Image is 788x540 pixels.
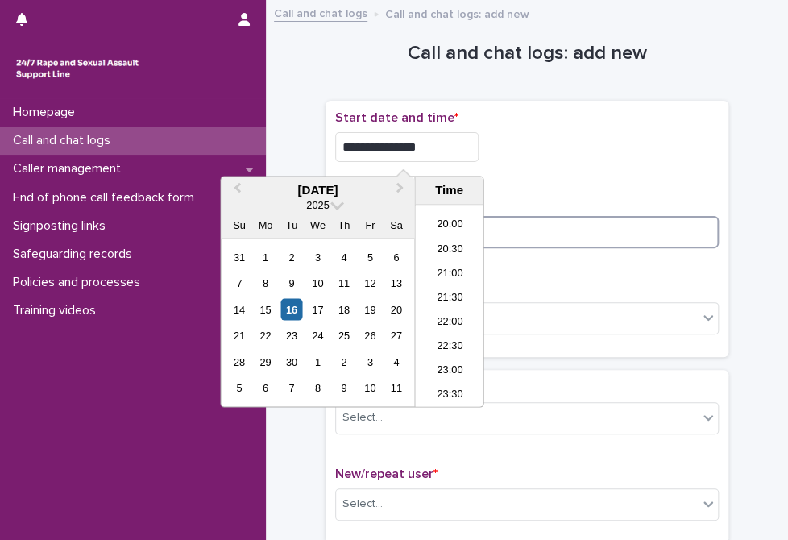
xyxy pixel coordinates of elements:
div: Choose Friday, September 12th, 2025 [359,272,381,294]
li: 21:00 [415,263,483,287]
div: Choose Thursday, September 4th, 2025 [333,246,355,268]
div: Choose Sunday, September 7th, 2025 [228,272,250,294]
p: Safeguarding records [6,247,145,262]
li: 20:30 [415,239,483,263]
div: Choose Friday, September 26th, 2025 [359,325,381,347]
div: Choose Friday, October 3rd, 2025 [359,351,381,372]
div: Choose Sunday, September 21st, 2025 [228,325,250,347]
div: Choose Monday, September 15th, 2025 [255,298,276,320]
p: Homepage [6,105,88,120]
div: Choose Friday, September 5th, 2025 [359,246,381,268]
div: Select... [342,409,383,426]
div: Choose Saturday, September 20th, 2025 [385,298,407,320]
div: Choose Wednesday, October 8th, 2025 [307,377,329,399]
p: Call and chat logs: add new [385,4,529,22]
div: Choose Monday, September 1st, 2025 [255,246,276,268]
div: Choose Saturday, October 11th, 2025 [385,377,407,399]
div: Choose Sunday, October 5th, 2025 [228,377,250,399]
p: End of phone call feedback form [6,190,207,206]
div: Choose Saturday, September 27th, 2025 [385,325,407,347]
div: Choose Saturday, October 4th, 2025 [385,351,407,372]
div: Choose Monday, October 6th, 2025 [255,377,276,399]
button: Next Month [388,178,414,204]
div: Choose Friday, October 10th, 2025 [359,377,381,399]
div: month 2025-09 [226,244,409,401]
div: Choose Saturday, September 13th, 2025 [385,272,407,294]
li: 21:30 [415,287,483,311]
div: Th [333,214,355,236]
div: Choose Wednesday, October 1st, 2025 [307,351,329,372]
p: Call and chat logs [6,133,123,148]
li: 23:00 [415,359,483,384]
p: Caller management [6,161,134,177]
span: Start date and time [335,111,458,124]
div: Time [419,183,479,197]
div: Choose Thursday, October 2nd, 2025 [333,351,355,372]
div: Choose Tuesday, September 30th, 2025 [280,351,302,372]
p: Training videos [6,303,109,318]
p: Signposting links [6,218,118,234]
h1: Call and chat logs: add new [326,42,728,65]
div: Choose Sunday, September 14th, 2025 [228,298,250,320]
div: Sa [385,214,407,236]
div: Choose Monday, September 22nd, 2025 [255,325,276,347]
div: Choose Tuesday, September 2nd, 2025 [280,246,302,268]
div: Choose Wednesday, September 17th, 2025 [307,298,329,320]
li: 20:00 [415,214,483,239]
div: Fr [359,214,381,236]
div: Choose Monday, September 29th, 2025 [255,351,276,372]
div: We [307,214,329,236]
div: Choose Thursday, September 25th, 2025 [333,325,355,347]
li: 23:30 [415,384,483,408]
span: New/repeat user [335,467,438,480]
div: Choose Tuesday, September 9th, 2025 [280,272,302,294]
button: Previous Month [222,178,248,204]
div: Tu [280,214,302,236]
li: 22:00 [415,311,483,335]
div: Choose Tuesday, September 23rd, 2025 [280,325,302,347]
span: 2025 [306,199,329,211]
a: Call and chat logs [274,3,367,22]
div: Choose Thursday, September 11th, 2025 [333,272,355,294]
div: Choose Tuesday, September 16th, 2025 [280,298,302,320]
li: 22:30 [415,335,483,359]
div: Choose Sunday, September 28th, 2025 [228,351,250,372]
div: Choose Friday, September 19th, 2025 [359,298,381,320]
div: Choose Saturday, September 6th, 2025 [385,246,407,268]
div: Choose Thursday, October 9th, 2025 [333,377,355,399]
div: Choose Monday, September 8th, 2025 [255,272,276,294]
div: [DATE] [221,183,414,197]
div: Select... [342,496,383,513]
div: Choose Thursday, September 18th, 2025 [333,298,355,320]
p: Policies and processes [6,275,153,290]
div: Choose Tuesday, October 7th, 2025 [280,377,302,399]
div: Su [228,214,250,236]
img: rhQMoQhaT3yELyF149Cw [13,52,142,85]
div: Mo [255,214,276,236]
div: Choose Wednesday, September 24th, 2025 [307,325,329,347]
div: Choose Wednesday, September 10th, 2025 [307,272,329,294]
div: Choose Sunday, August 31st, 2025 [228,246,250,268]
div: Choose Wednesday, September 3rd, 2025 [307,246,329,268]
